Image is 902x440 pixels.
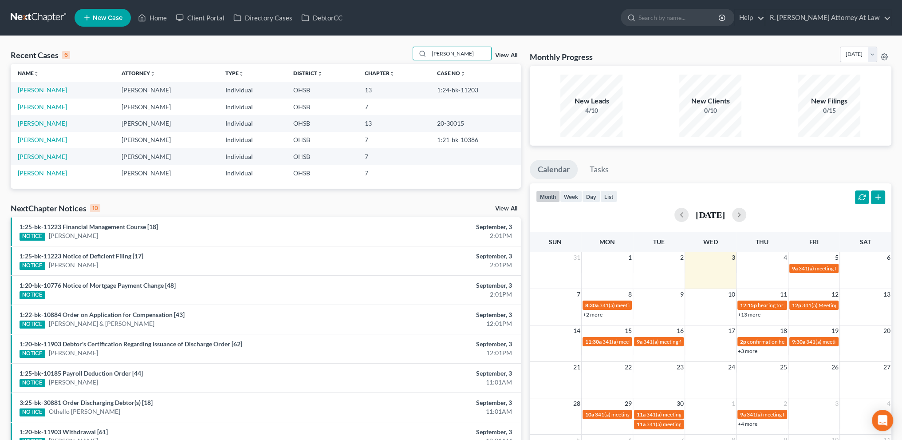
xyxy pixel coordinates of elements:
span: 30 [676,398,685,409]
a: Attorneyunfold_more [122,70,155,76]
span: 12:15p [740,302,757,309]
div: 6 [62,51,70,59]
a: [PERSON_NAME] [49,261,98,270]
td: Individual [218,132,287,148]
span: 15 [624,325,633,336]
div: Recent Cases [11,50,70,60]
a: 1:20-bk-10776 Notice of Mortgage Payment Change [48] [20,281,176,289]
a: +4 more [738,420,757,427]
div: 2:01PM [354,231,512,240]
a: Directory Cases [229,10,297,26]
span: 341(a) meeting for [PERSON_NAME] [599,302,685,309]
a: 1:22-bk-10884 Order on Application for Compensation [43] [20,311,185,318]
span: 18 [779,325,788,336]
a: Home [134,10,171,26]
span: 1 [731,398,736,409]
span: 9a [637,338,642,345]
div: New Leads [560,96,622,106]
span: 12 [831,289,839,300]
a: [PERSON_NAME] [18,169,67,177]
span: Mon [599,238,615,246]
span: 341(a) meeting for [PERSON_NAME] [643,338,729,345]
td: Individual [218,82,287,98]
span: 341(a) meeting for [PERSON_NAME] & [PERSON_NAME] [595,411,728,418]
div: 10 [90,204,100,212]
td: [PERSON_NAME] [114,165,218,181]
td: 7 [358,148,430,165]
a: View All [495,52,517,59]
a: [PERSON_NAME] [49,231,98,240]
input: Search by name... [429,47,491,60]
td: 7 [358,99,430,115]
div: 11:01AM [354,378,512,387]
a: 1:25-bk-11223 Notice of Deficient Filing [17] [20,252,143,260]
td: OHSB [286,99,357,115]
span: 10a [585,411,594,418]
a: Help [735,10,764,26]
span: 341(a) meeting for [PERSON_NAME] [646,421,732,428]
span: 9 [679,289,685,300]
td: OHSB [286,165,357,181]
i: unfold_more [239,71,244,76]
i: unfold_more [150,71,155,76]
div: 11:01AM [354,407,512,416]
a: 1:25-bk-10185 Payroll Deduction Order [44] [20,369,143,377]
td: [PERSON_NAME] [114,82,218,98]
div: 2:01PM [354,261,512,270]
td: 1:24-bk-11203 [430,82,520,98]
span: 341(a) Meeting for [PERSON_NAME] [802,302,888,309]
a: Othello [PERSON_NAME] [49,407,120,416]
a: Districtunfold_more [293,70,323,76]
span: 26 [831,362,839,373]
span: 3 [834,398,839,409]
a: 3:25-bk-30881 Order Discharging Debtor(s) [18] [20,399,153,406]
td: 1:21-bk-10386 [430,132,520,148]
a: [PERSON_NAME] [49,349,98,357]
span: 11a [637,411,646,418]
span: 17 [727,325,736,336]
a: View All [495,206,517,212]
td: 7 [358,132,430,148]
a: [PERSON_NAME] & [PERSON_NAME] [49,319,154,328]
span: Fri [809,238,819,246]
span: 31 [572,252,581,263]
a: Chapterunfold_more [365,70,395,76]
td: [PERSON_NAME] [114,99,218,115]
span: 8 [627,289,633,300]
span: Wed [703,238,718,246]
span: 19 [831,325,839,336]
span: 20 [882,325,891,336]
button: week [560,190,582,202]
div: September, 3 [354,222,512,231]
span: 9:30a [792,338,805,345]
div: September, 3 [354,252,512,261]
a: R. [PERSON_NAME] Attorney At Law [765,10,891,26]
div: September, 3 [354,369,512,378]
span: 22 [624,362,633,373]
td: 13 [358,82,430,98]
a: +13 more [738,311,760,318]
div: September, 3 [354,281,512,290]
span: 21 [572,362,581,373]
div: September, 3 [354,428,512,436]
a: [PERSON_NAME] [18,153,67,160]
h2: [DATE] [696,210,725,219]
span: 2 [783,398,788,409]
span: 14 [572,325,581,336]
td: Individual [218,165,287,181]
span: 1 [627,252,633,263]
span: confirmation hearing for [PERSON_NAME] [747,338,847,345]
td: OHSB [286,115,357,131]
span: 4 [783,252,788,263]
div: New Filings [798,96,860,106]
a: [PERSON_NAME] [49,378,98,387]
span: 8:30a [585,302,599,309]
span: 25 [779,362,788,373]
span: 23 [676,362,685,373]
div: New Clients [679,96,741,106]
div: NOTICE [20,321,45,329]
td: OHSB [286,82,357,98]
span: 4 [886,398,891,409]
a: Tasks [582,160,617,179]
span: Tue [653,238,665,246]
